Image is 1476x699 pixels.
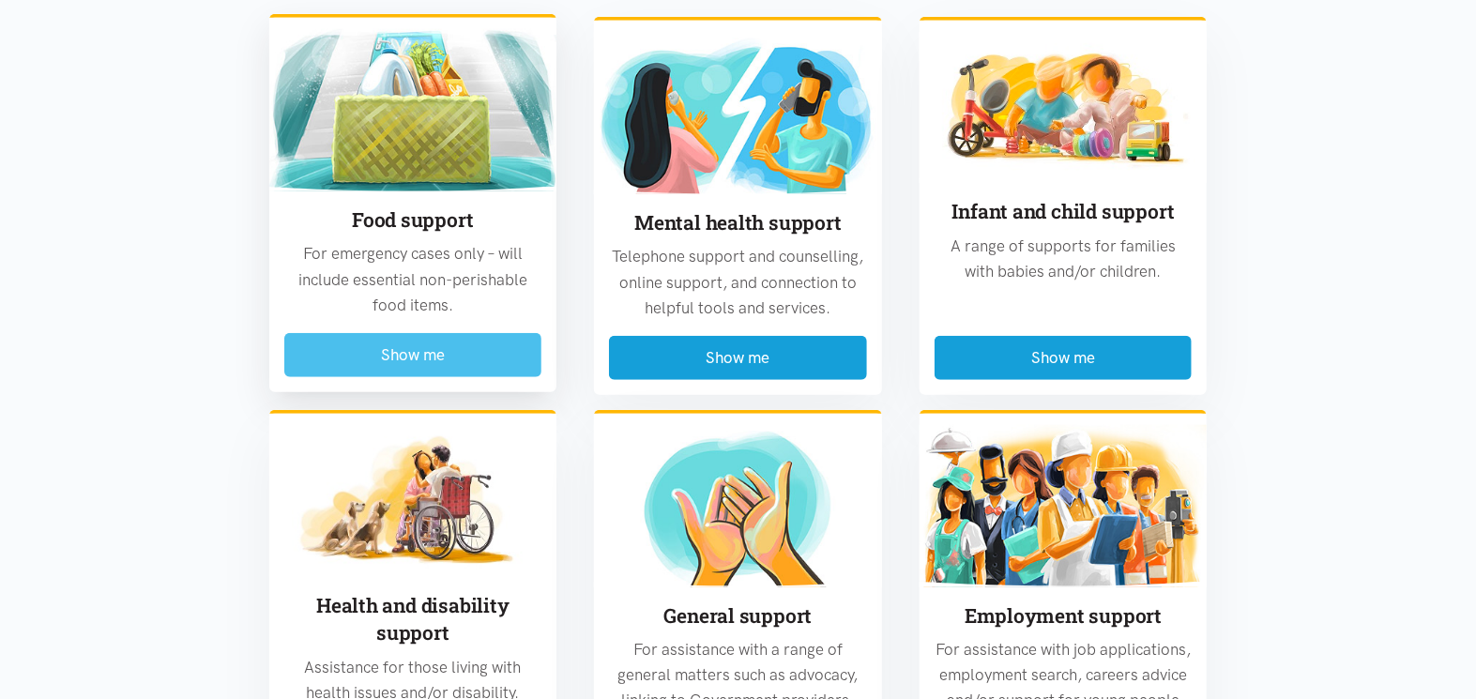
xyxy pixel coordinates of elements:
h3: General support [609,602,867,630]
p: Telephone support and counselling, online support, and connection to helpful tools and services. [609,244,867,321]
p: For emergency cases only – will include essential non-perishable food items. [284,241,542,318]
h3: Infant and child support [935,198,1193,225]
button: Show me [284,333,542,377]
button: Show me [609,336,867,380]
button: Show me [935,336,1193,380]
h3: Food support [284,206,542,234]
h3: Employment support [935,602,1193,630]
h3: Health and disability support [284,592,542,647]
p: A range of supports for families with babies and/or children. [935,234,1193,284]
h3: Mental health support [609,209,867,236]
